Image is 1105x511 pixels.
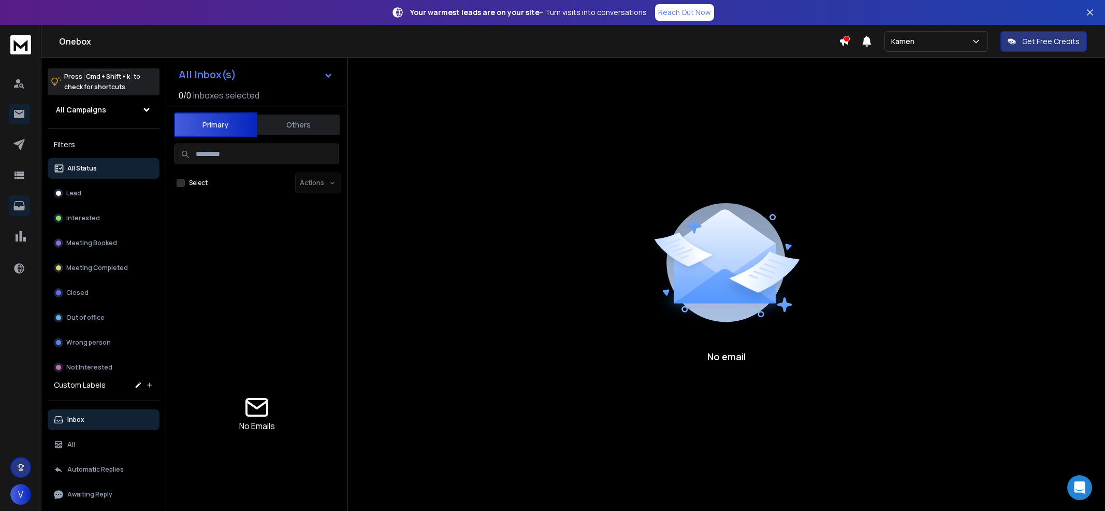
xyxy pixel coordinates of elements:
[48,282,159,303] button: Closed
[1000,31,1087,52] button: Get Free Credits
[10,35,31,54] img: logo
[1067,475,1092,500] div: Open Intercom Messenger
[48,158,159,179] button: All Status
[59,35,839,48] h1: Onebox
[10,484,31,505] button: V
[67,490,112,499] p: Awaiting Reply
[1022,36,1080,47] p: Get Free Credits
[239,420,275,432] p: No Emails
[66,289,89,297] p: Closed
[179,69,236,80] h1: All Inbox(s)
[84,70,132,82] span: Cmd + Shift + k
[48,459,159,480] button: Automatic Replies
[174,112,257,137] button: Primary
[48,332,159,353] button: Wrong person
[179,89,191,102] span: 0 / 0
[410,7,540,17] strong: Your warmest leads are on your site
[64,72,140,92] p: Press to check for shortcuts.
[48,434,159,455] button: All
[170,64,341,85] button: All Inbox(s)
[48,484,159,505] button: Awaiting Reply
[193,89,259,102] h3: Inboxes selected
[67,416,84,424] p: Inbox
[891,36,919,47] p: Kamen
[48,357,159,378] button: Not Interested
[48,409,159,430] button: Inbox
[66,314,105,322] p: Out of office
[189,179,208,187] label: Select
[67,465,124,474] p: Automatic Replies
[66,214,100,222] p: Interested
[48,183,159,204] button: Lead
[48,208,159,229] button: Interested
[48,307,159,328] button: Out of office
[658,7,711,18] p: Reach Out Now
[66,338,111,347] p: Wrong person
[410,7,647,18] p: – Turn visits into conversations
[48,233,159,253] button: Meeting Booked
[56,105,106,115] h1: All Campaigns
[66,264,128,272] p: Meeting Completed
[66,189,81,197] p: Lead
[48,137,159,152] h3: Filters
[707,349,746,364] p: No email
[67,441,75,449] p: All
[67,164,97,173] p: All Status
[48,100,159,120] button: All Campaigns
[655,4,714,21] a: Reach Out Now
[66,239,117,247] p: Meeting Booked
[54,380,106,390] h3: Custom Labels
[257,113,340,136] button: Others
[66,363,112,372] p: Not Interested
[48,258,159,278] button: Meeting Completed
